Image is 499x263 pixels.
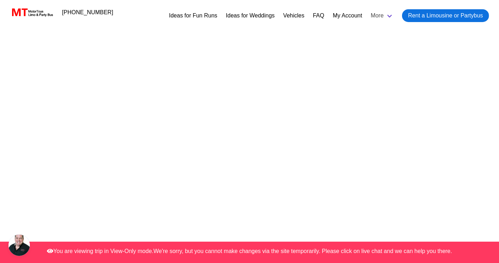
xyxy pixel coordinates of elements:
[313,11,324,20] a: FAQ
[408,11,483,20] span: Rent a Limousine or Partybus
[367,6,398,25] a: More
[402,9,489,22] a: Rent a Limousine or Partybus
[58,5,118,20] a: [PHONE_NUMBER]
[226,11,275,20] a: Ideas for Weddings
[333,11,362,20] a: My Account
[169,11,217,20] a: Ideas for Fun Runs
[9,235,30,256] div: Open chat
[283,11,304,20] a: Vehicles
[10,7,54,17] img: MotorToys Logo
[153,248,452,254] span: We're sorry, but you cannot make changes via the site temporarily. Please click on live chat and ...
